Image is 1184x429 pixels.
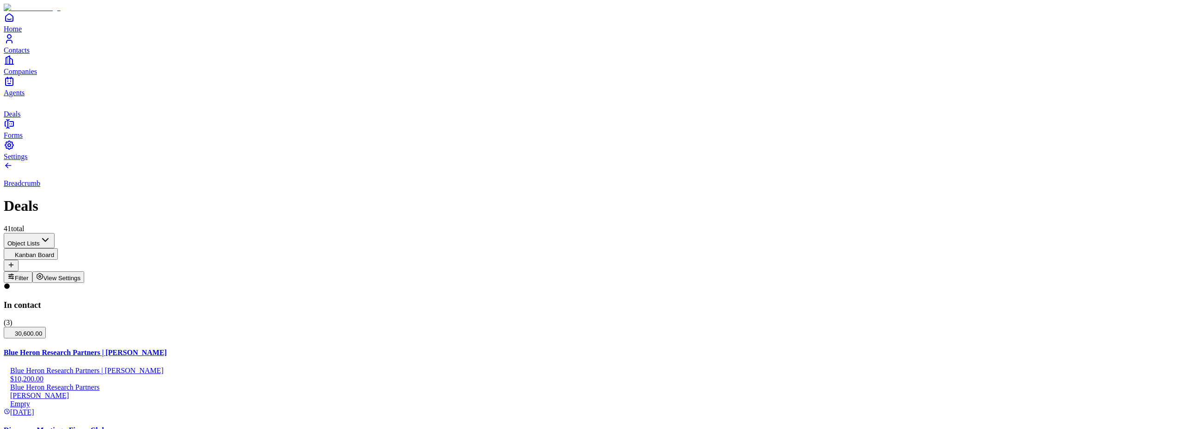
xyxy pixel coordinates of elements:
[4,110,20,118] span: Deals
[4,97,1180,118] a: deals
[4,89,25,97] span: Agents
[32,271,85,283] button: View Settings
[4,55,1180,75] a: Companies
[4,300,1180,310] h3: In contact
[4,319,12,326] span: ( 3 )
[4,118,1180,139] a: Forms
[4,33,1180,54] a: Contacts
[10,400,30,408] span: Empty
[4,76,1180,97] a: Agents
[4,153,28,160] span: Settings
[43,275,81,282] span: View Settings
[4,225,1180,233] div: 41 total
[4,179,1180,188] p: Breadcrumb
[15,275,29,282] span: Filter
[4,408,1180,417] div: [DATE]
[4,375,1180,383] div: $10,200.00
[4,140,1180,160] a: Settings
[4,271,32,283] button: Filter
[4,131,23,139] span: Forms
[4,4,61,12] img: Item Brain Logo
[7,330,42,337] span: 30,600.00
[4,164,1180,188] a: Breadcrumb
[4,349,1180,417] a: Blue Heron Research Partners | [PERSON_NAME]Blue Heron Research Partners | [PERSON_NAME]$10,200.0...
[4,67,37,75] span: Companies
[4,25,22,33] span: Home
[4,197,1180,214] h1: Deals
[4,383,1180,392] div: Blue Heron Research Partners
[4,248,58,260] button: Kanban Board
[4,392,1180,400] div: [PERSON_NAME]
[4,349,1180,357] h4: Blue Heron Research Partners | [PERSON_NAME]
[4,367,1180,375] div: Blue Heron Research Partners | [PERSON_NAME]
[4,46,30,54] span: Contacts
[4,12,1180,33] a: Home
